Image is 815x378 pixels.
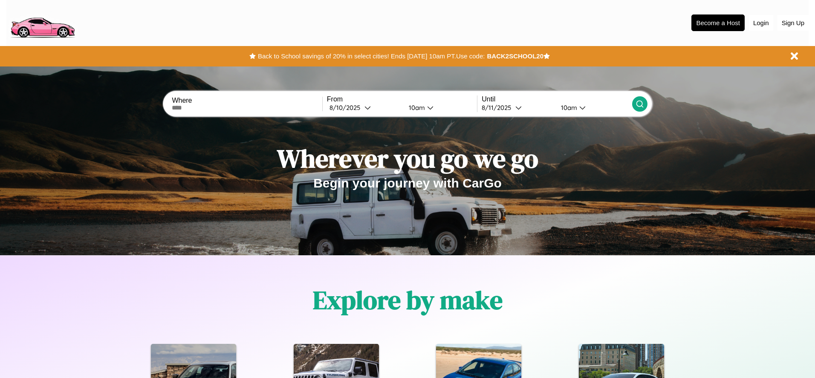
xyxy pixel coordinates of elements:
button: 10am [554,103,632,112]
label: From [327,95,477,103]
button: 10am [402,103,477,112]
button: Login [749,15,773,31]
div: 10am [405,104,427,112]
div: 10am [557,104,579,112]
button: Become a Host [691,14,745,31]
h1: Explore by make [313,283,503,317]
div: 8 / 10 / 2025 [329,104,364,112]
label: Until [482,95,632,103]
img: logo [6,4,78,40]
b: BACK2SCHOOL20 [487,52,543,60]
button: Sign Up [777,15,809,31]
button: 8/10/2025 [327,103,402,112]
button: Back to School savings of 20% in select cities! Ends [DATE] 10am PT.Use code: [256,50,487,62]
label: Where [172,97,322,104]
div: 8 / 11 / 2025 [482,104,515,112]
